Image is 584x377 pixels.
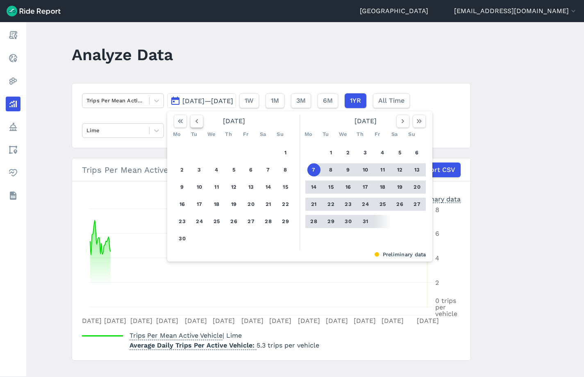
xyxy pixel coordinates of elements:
a: Realtime [6,51,20,65]
div: Mo [170,128,184,141]
button: 12 [393,163,407,176]
div: We [336,128,350,141]
button: 11 [376,163,389,176]
div: Preliminary data [408,194,461,203]
button: 8 [279,163,292,176]
div: [DATE] [302,115,429,128]
button: 1W [239,93,259,108]
div: Sa [388,128,401,141]
button: 15 [279,181,292,194]
button: 14 [262,181,275,194]
div: Su [405,128,418,141]
tspan: 6 [435,230,439,237]
button: [EMAIL_ADDRESS][DOMAIN_NAME] [454,6,577,16]
button: 25 [210,215,223,228]
a: Health [6,165,20,180]
tspan: 8 [435,206,439,214]
div: [DATE] [170,115,298,128]
button: 3 [359,146,372,159]
button: 29 [325,215,338,228]
button: 29 [279,215,292,228]
a: Policy [6,120,20,134]
div: Mo [302,128,315,141]
button: 2 [176,163,189,176]
div: Trips Per Mean Active Vehicle | Lime [82,163,461,177]
button: 17 [193,198,206,211]
button: 1M [266,93,284,108]
button: 3M [291,93,311,108]
button: 18 [210,198,223,211]
button: 20 [245,198,258,211]
button: 1 [325,146,338,159]
a: Analyze [6,97,20,111]
button: 19 [227,198,241,211]
button: 30 [342,215,355,228]
a: [GEOGRAPHIC_DATA] [360,6,428,16]
button: 9 [342,163,355,176]
img: Ride Report [7,6,61,16]
button: 23 [342,198,355,211]
button: 25 [376,198,389,211]
button: 19 [393,181,407,194]
button: 16 [342,181,355,194]
tspan: [DATE] [417,317,439,325]
tspan: [DATE] [354,317,376,325]
tspan: 4 [435,254,439,262]
button: 5 [227,163,241,176]
tspan: [DATE] [326,317,348,325]
tspan: [DATE] [130,317,152,325]
span: Export CSV [418,165,455,175]
div: Tu [188,128,201,141]
tspan: [DATE] [185,317,207,325]
button: 21 [307,198,320,211]
span: | Lime [130,332,242,339]
tspan: [DATE] [241,317,264,325]
button: 21 [262,198,275,211]
button: 6 [411,146,424,159]
button: 27 [411,198,424,211]
button: 22 [325,198,338,211]
span: [DATE]—[DATE] [182,97,233,105]
button: All Time [373,93,410,108]
div: Sa [257,128,270,141]
button: 13 [411,163,424,176]
button: 27 [245,215,258,228]
button: 26 [393,198,407,211]
button: 7 [262,163,275,176]
button: 17 [359,181,372,194]
button: 10 [359,163,372,176]
tspan: [DATE] [269,317,291,325]
p: 5.3 trips per vehicle [130,341,319,350]
button: 18 [376,181,389,194]
a: Report [6,28,20,43]
tspan: [DATE] [381,317,403,325]
button: 4 [210,163,223,176]
div: Preliminary data [173,251,426,258]
div: Su [274,128,287,141]
a: Areas [6,142,20,157]
span: Trips Per Mean Active Vehicle [130,329,223,340]
button: 28 [262,215,275,228]
tspan: vehicle [435,310,457,318]
div: Fr [371,128,384,141]
button: 22 [279,198,292,211]
div: Th [354,128,367,141]
tspan: [DATE] [298,317,320,325]
button: 13 [245,181,258,194]
button: 3 [193,163,206,176]
button: 15 [325,181,338,194]
tspan: 2 [435,279,439,287]
span: 1YR [350,96,361,106]
button: 10 [193,181,206,194]
tspan: 0 trips [435,297,456,305]
button: 26 [227,215,241,228]
tspan: per [435,303,446,311]
span: 1M [271,96,279,106]
button: 14 [307,181,320,194]
button: 4 [376,146,389,159]
tspan: [DATE] [80,317,102,325]
div: Tu [319,128,332,141]
button: 24 [359,198,372,211]
button: 31 [359,215,372,228]
button: 24 [193,215,206,228]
